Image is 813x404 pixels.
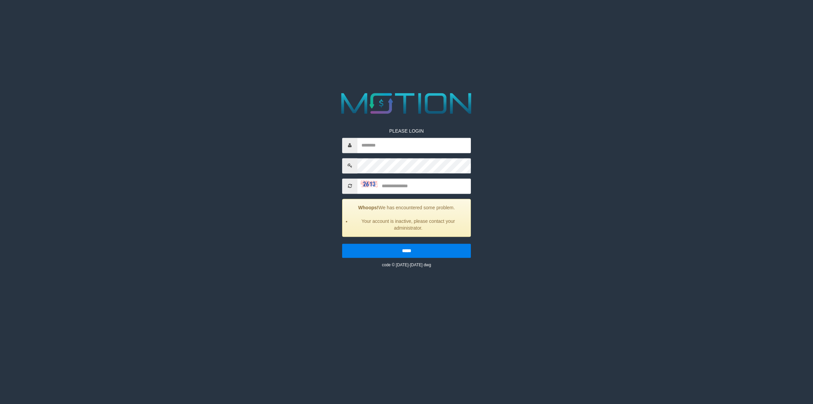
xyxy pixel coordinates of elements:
p: PLEASE LOGIN [342,128,471,134]
strong: Whoops! [358,205,378,210]
li: Your account is inactive, please contact your administrator. [351,218,465,231]
div: We has encountered some problem. [342,199,471,237]
img: MOTION_logo.png [335,89,478,117]
small: code © [DATE]-[DATE] dwg [382,263,431,267]
img: captcha [361,180,378,187]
